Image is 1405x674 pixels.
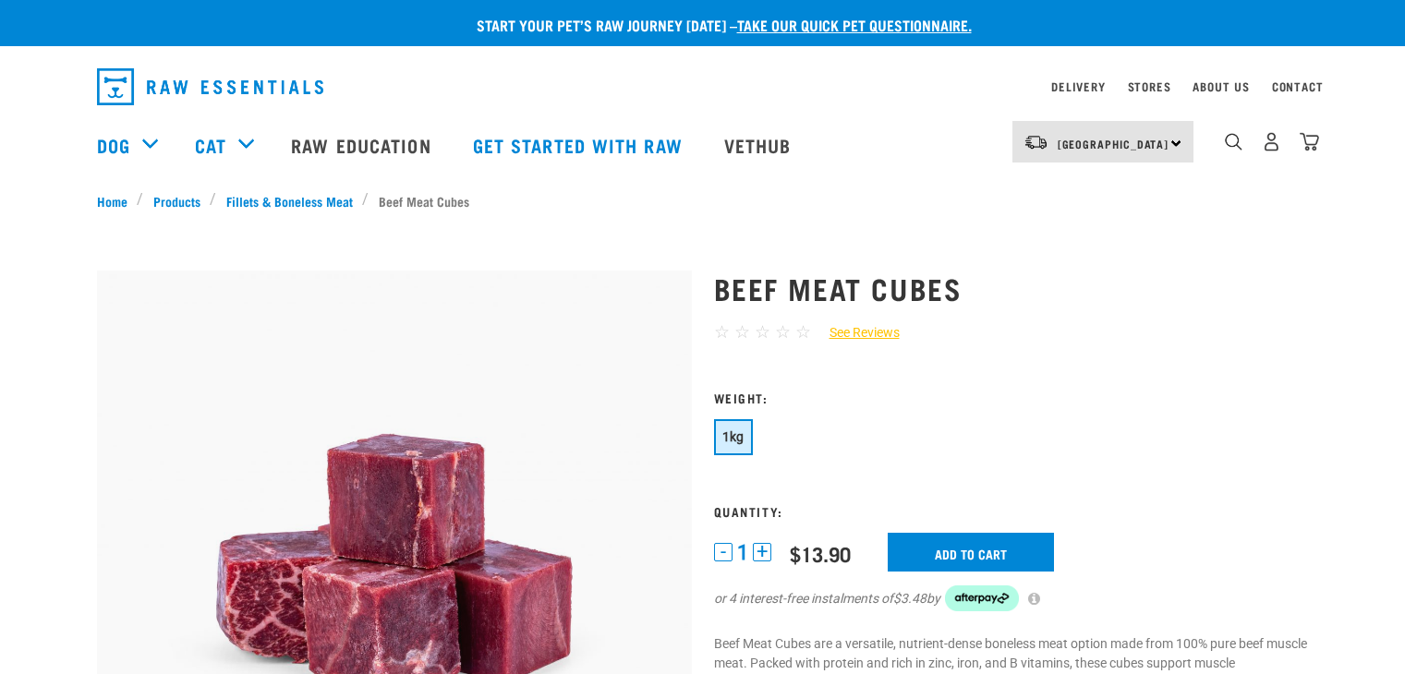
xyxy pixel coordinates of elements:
[722,429,745,444] span: 1kg
[755,321,770,343] span: ☆
[82,61,1324,113] nav: dropdown navigation
[714,585,1309,611] div: or 4 interest-free instalments of by
[97,68,323,105] img: Raw Essentials Logo
[753,543,771,561] button: +
[945,585,1019,611] img: Afterpay
[714,419,753,455] button: 1kg
[1051,83,1105,90] a: Delivery
[706,108,815,182] a: Vethub
[795,321,811,343] span: ☆
[737,543,748,562] span: 1
[1300,132,1319,151] img: home-icon@2x.png
[714,321,730,343] span: ☆
[195,131,226,159] a: Cat
[811,323,900,343] a: See Reviews
[714,271,1309,305] h1: Beef Meat Cubes
[216,191,362,211] a: Fillets & Boneless Meat
[143,191,210,211] a: Products
[1058,140,1169,147] span: [GEOGRAPHIC_DATA]
[1262,132,1281,151] img: user.png
[893,589,927,608] span: $3.48
[790,542,851,565] div: $13.90
[1225,133,1242,150] img: home-icon-1@2x.png
[737,20,972,29] a: take our quick pet questionnaire.
[714,391,1309,404] h3: Weight:
[714,543,733,561] button: -
[97,191,1309,211] nav: breadcrumbs
[1128,83,1171,90] a: Stores
[1193,83,1249,90] a: About Us
[97,191,138,211] a: Home
[734,321,750,343] span: ☆
[714,504,1309,518] h3: Quantity:
[273,108,454,182] a: Raw Education
[97,131,130,159] a: Dog
[775,321,791,343] span: ☆
[888,533,1054,572] input: Add to cart
[1023,134,1048,150] img: van-moving.png
[1272,83,1324,90] a: Contact
[454,108,706,182] a: Get started with Raw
